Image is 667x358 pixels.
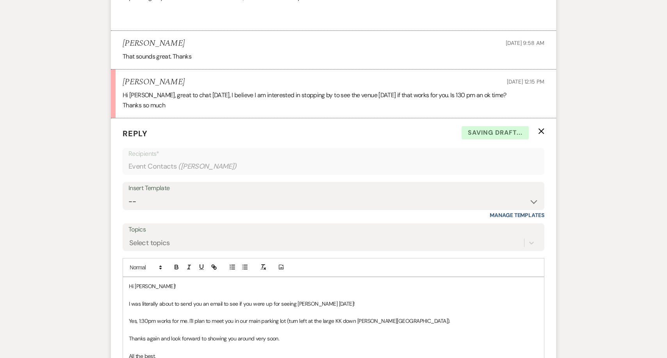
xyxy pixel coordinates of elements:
h5: [PERSON_NAME] [123,39,185,48]
p: Thanks so much [123,100,544,110]
span: [DATE] 12:15 PM [507,78,544,85]
label: Topics [128,224,539,235]
div: Insert Template [128,183,539,194]
h5: [PERSON_NAME] [123,77,185,87]
span: Reply [123,128,148,139]
span: [DATE] 9:58 AM [506,39,544,46]
p: Thanks again and look forward to showing you around very soon. [129,334,538,343]
div: Select topics [129,237,170,248]
p: I was literally about to send you an email to see if you were up for seeing [PERSON_NAME] [DATE]! [129,299,538,308]
p: Recipients* [128,149,539,159]
span: ( [PERSON_NAME] ) [178,161,237,172]
div: Event Contacts [128,159,539,174]
span: Saving draft... [462,126,529,139]
p: That sounds great. Thanks [123,52,544,62]
p: Yes, 1:30pm works for me. I'll plan to meet you in our main parking lot (turn left at the large K... [129,317,538,325]
p: Hi [PERSON_NAME], great to chat [DATE], I believe I am interested in stopping by to see the venue... [123,90,544,100]
p: Hi [PERSON_NAME]! [129,282,538,290]
a: Manage Templates [490,212,544,219]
